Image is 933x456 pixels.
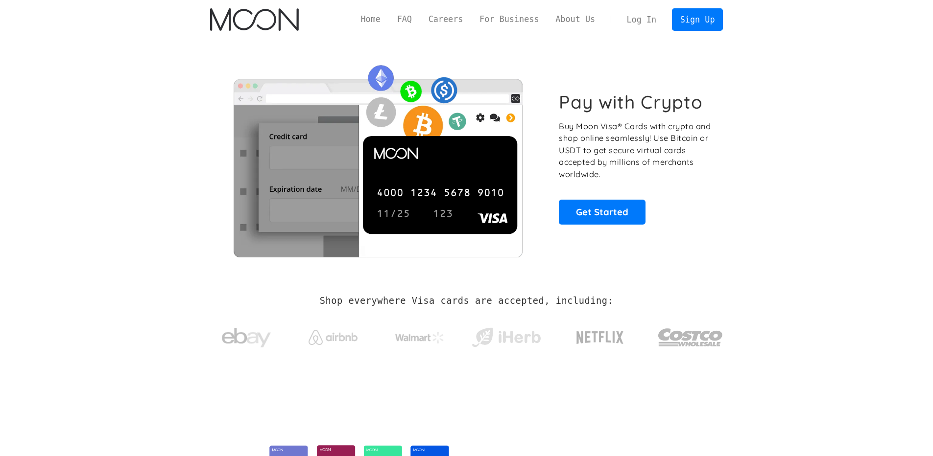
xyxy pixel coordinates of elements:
[470,315,543,355] a: iHerb
[222,322,271,353] img: ebay
[296,320,369,350] a: Airbnb
[309,330,358,345] img: Airbnb
[210,313,283,358] a: ebay
[658,309,723,361] a: Costco
[383,322,456,348] a: Walmart
[210,8,299,31] a: home
[320,296,613,306] h2: Shop everywhere Visa cards are accepted, including:
[559,91,703,113] h1: Pay with Crypto
[658,319,723,356] img: Costco
[470,325,543,350] img: iHerb
[420,13,471,25] a: Careers
[559,200,646,224] a: Get Started
[210,8,299,31] img: Moon Logo
[672,8,723,30] a: Sign Up
[556,316,644,355] a: Netflix
[210,58,546,257] img: Moon Cards let you spend your crypto anywhere Visa is accepted.
[547,13,603,25] a: About Us
[619,9,665,30] a: Log In
[471,13,547,25] a: For Business
[559,120,712,181] p: Buy Moon Visa® Cards with crypto and shop online seamlessly! Use Bitcoin or USDT to get secure vi...
[389,13,420,25] a: FAQ
[353,13,389,25] a: Home
[395,332,444,343] img: Walmart
[575,325,624,350] img: Netflix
